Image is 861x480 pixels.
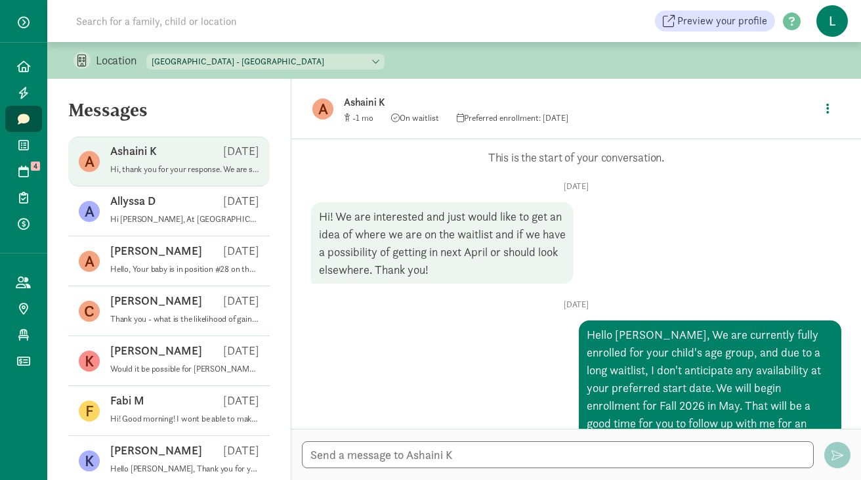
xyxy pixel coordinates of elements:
[5,158,42,185] a: 4
[311,150,841,165] p: This is the start of your conversation.
[391,112,439,123] span: On waitlist
[677,13,767,29] span: Preview your profile
[223,143,259,159] p: [DATE]
[312,98,333,120] figure: A
[457,112,568,123] span: Preferred enrollment: [DATE]
[79,201,100,222] figure: A
[79,450,100,471] figure: K
[223,293,259,309] p: [DATE]
[110,214,259,225] p: Hi [PERSON_NAME], At [GEOGRAPHIC_DATA] we only offer full-time care. The monthly tuition is $2,55...
[110,393,144,408] p: Fabi M
[311,181,841,192] p: [DATE]
[96,53,146,68] p: Location
[223,393,259,408] p: [DATE]
[79,251,100,272] figure: A
[352,112,373,123] span: -1
[223,243,259,259] p: [DATE]
[79,301,100,322] figure: C
[79,401,100,422] figure: F
[223,343,259,359] p: [DATE]
[110,164,259,175] p: Hi, thank you for your response. We are still hopeful for an opening as your daycare meets many o...
[311,202,574,284] div: Hi! We are interested and just would like to get an idea of where we are on the waitlist and if w...
[110,364,259,374] p: Would it be possible for [PERSON_NAME] and I to do a brief in person tour sometime soon?
[655,11,775,32] a: Preview your profile
[110,264,259,274] p: Hello, Your baby is in position #28 on the general waitlist for the Infant classroom for [DATE]. ...
[311,299,841,310] p: [DATE]
[223,193,259,209] p: [DATE]
[110,343,202,359] p: [PERSON_NAME]
[31,162,40,171] span: 4
[110,314,259,324] p: Thank you - what is the likelihood of gaining a spot by end of 2025? Is there anything else we ca...
[223,443,259,458] p: [DATE]
[110,293,202,309] p: [PERSON_NAME]
[110,443,202,458] p: [PERSON_NAME]
[110,243,202,259] p: [PERSON_NAME]
[579,320,841,455] div: Hello [PERSON_NAME], We are currently fully enrolled for your child's age group, and due to a lon...
[79,151,100,172] figure: A
[110,414,259,424] p: Hi! Good morning! I wont be able to make it [DATE] to the tour. Would it be possible to reschedule?
[68,8,436,34] input: Search for a family, child or location
[110,193,156,209] p: Allyssa D
[816,5,848,37] span: L
[110,143,157,159] p: Ashaini K
[344,93,757,112] p: Ashaini K
[47,100,291,131] h5: Messages
[110,464,259,474] p: Hello [PERSON_NAME], Thank you for your interest at [GEOGRAPHIC_DATA]. It's not an exact time. Th...
[79,351,100,372] figure: K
